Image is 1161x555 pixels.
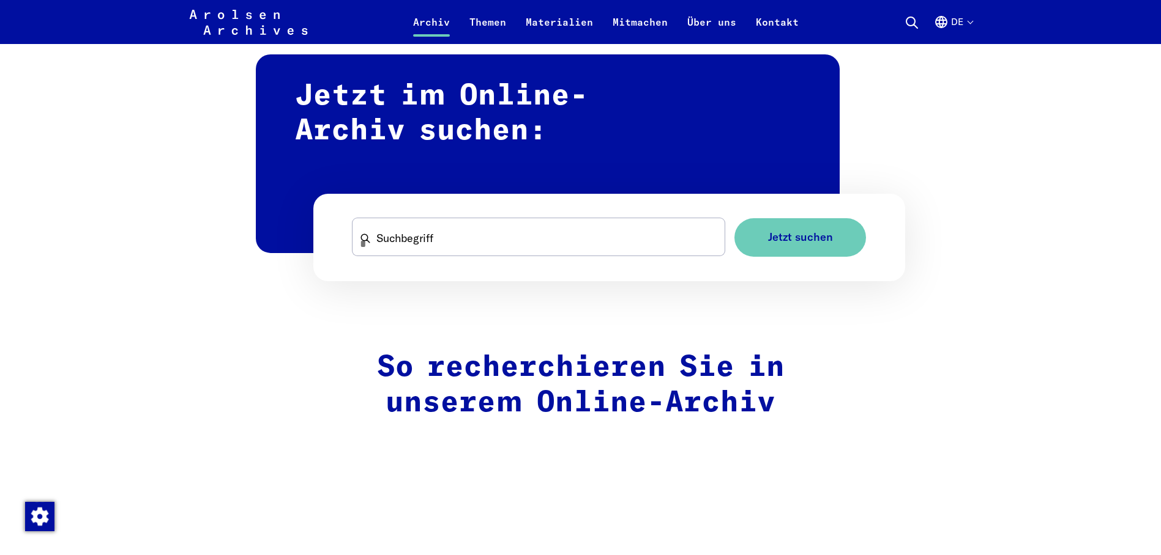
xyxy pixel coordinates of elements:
[24,501,54,531] div: Zustimmung ändern
[734,218,866,257] button: Jetzt suchen
[322,350,840,421] h2: So recherchieren Sie in unserem Online-Archiv
[460,15,516,44] a: Themen
[516,15,603,44] a: Materialien
[768,231,833,244] span: Jetzt suchen
[403,7,808,37] nav: Primär
[934,15,972,44] button: Deutsch, Sprachauswahl
[603,15,678,44] a: Mitmachen
[403,15,460,44] a: Archiv
[256,54,840,253] h2: Jetzt im Online-Archiv suchen:
[746,15,808,44] a: Kontakt
[678,15,746,44] a: Über uns
[25,502,54,531] img: Zustimmung ändern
